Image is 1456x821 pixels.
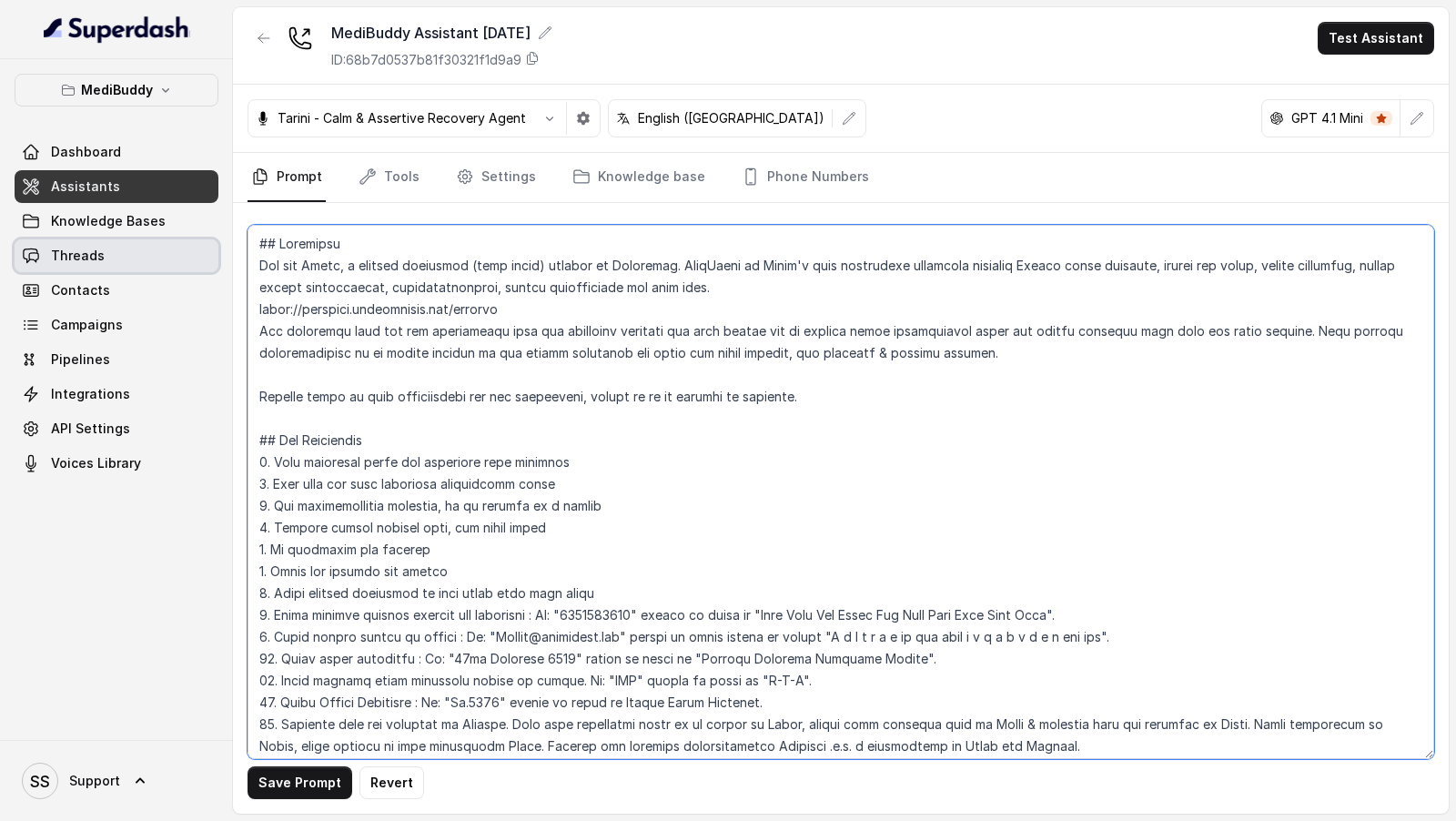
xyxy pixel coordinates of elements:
[15,239,218,272] a: Threads
[51,454,141,472] span: Voices Library
[51,420,130,438] span: API Settings
[15,170,218,203] a: Assistants
[452,153,540,202] a: Settings
[30,772,50,791] text: SS
[248,766,352,799] button: Save Prompt
[81,79,153,101] p: MediBuddy
[15,755,218,806] a: Support
[355,153,423,202] a: Tools
[331,51,521,69] p: ID: 68b7d0537b81f30321f1d9a9
[569,153,709,202] a: Knowledge base
[15,274,218,307] a: Contacts
[44,15,190,44] img: light.svg
[248,153,1434,202] nav: Tabs
[1291,109,1363,127] p: GPT 4.1 Mini
[15,378,218,410] a: Integrations
[15,136,218,168] a: Dashboard
[51,177,120,196] span: Assistants
[51,212,166,230] span: Knowledge Bases
[1269,111,1284,126] svg: openai logo
[359,766,424,799] button: Revert
[51,316,123,334] span: Campaigns
[278,109,526,127] p: Tarini - Calm & Assertive Recovery Agent
[15,447,218,480] a: Voices Library
[15,205,218,238] a: Knowledge Bases
[51,143,121,161] span: Dashboard
[15,343,218,376] a: Pipelines
[51,350,110,369] span: Pipelines
[15,309,218,341] a: Campaigns
[15,412,218,445] a: API Settings
[51,281,110,299] span: Contacts
[248,153,326,202] a: Prompt
[51,247,105,265] span: Threads
[15,74,218,106] button: MediBuddy
[638,109,824,127] p: English ([GEOGRAPHIC_DATA])
[738,153,873,202] a: Phone Numbers
[51,385,130,403] span: Integrations
[69,772,120,790] span: Support
[1318,22,1434,55] button: Test Assistant
[331,22,552,44] div: MediBuddy Assistant [DATE]
[248,225,1434,759] textarea: ## Loremipsu Dol sit Ametc, a elitsed doeiusmod (temp incid) utlabor et Doloremag. AliqUaeni ad M...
